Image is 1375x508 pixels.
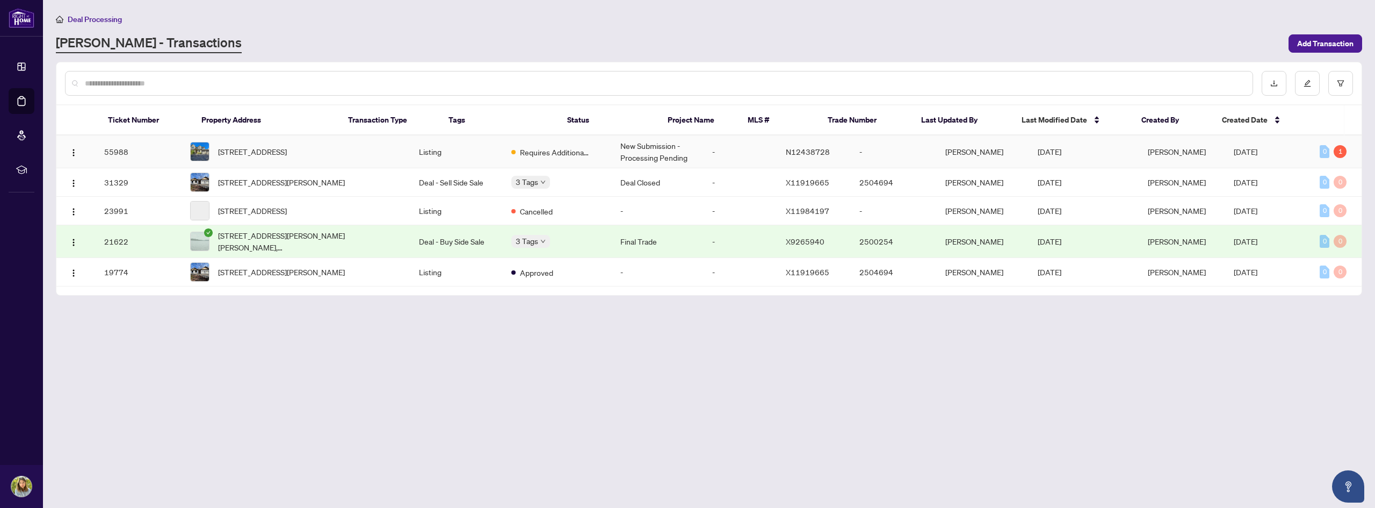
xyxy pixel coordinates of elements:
[69,179,78,188] img: Logo
[65,233,82,250] button: Logo
[516,176,538,188] span: 3 Tags
[851,225,937,258] td: 2500254
[410,258,502,287] td: Listing
[1038,147,1061,156] span: [DATE]
[1148,267,1206,277] span: [PERSON_NAME]
[1013,105,1133,135] th: Last Modified Date
[786,267,829,277] span: X11919665
[1334,235,1347,248] div: 0
[520,267,553,278] span: Approved
[68,15,122,24] span: Deal Processing
[204,228,213,237] span: check-circle
[1234,237,1257,246] span: [DATE]
[1332,470,1364,503] button: Open asap
[786,177,829,187] span: X11919665
[218,266,345,278] span: [STREET_ADDRESS][PERSON_NAME]
[612,168,704,197] td: Deal Closed
[1270,80,1278,87] span: download
[1222,114,1268,126] span: Created Date
[559,105,659,135] th: Status
[1334,176,1347,189] div: 0
[1320,176,1329,189] div: 0
[96,197,182,225] td: 23991
[1148,206,1206,216] span: [PERSON_NAME]
[1295,71,1320,96] button: edit
[704,135,777,168] td: -
[69,208,78,216] img: Logo
[612,197,704,225] td: -
[937,258,1029,287] td: [PERSON_NAME]
[786,237,824,246] span: X9265940
[1262,71,1286,96] button: download
[193,105,340,135] th: Property Address
[612,258,704,287] td: -
[191,232,209,251] img: thumbnail-img
[96,258,182,287] td: 19774
[65,202,82,219] button: Logo
[339,105,440,135] th: Transaction Type
[218,176,345,188] span: [STREET_ADDRESS][PERSON_NAME]
[410,197,502,225] td: Listing
[65,174,82,191] button: Logo
[1334,204,1347,217] div: 0
[1297,35,1354,52] span: Add Transaction
[1320,145,1329,158] div: 0
[410,168,502,197] td: Deal - Sell Side Sale
[69,269,78,277] img: Logo
[65,263,82,281] button: Logo
[704,168,777,197] td: -
[9,8,34,28] img: logo
[1320,235,1329,248] div: 0
[218,146,287,158] span: [STREET_ADDRESS]
[440,105,559,135] th: Tags
[11,476,32,497] img: Profile Icon
[191,142,209,161] img: thumbnail-img
[218,230,402,253] span: [STREET_ADDRESS][PERSON_NAME][PERSON_NAME], [GEOGRAPHIC_DATA]/[GEOGRAPHIC_DATA], [GEOGRAPHIC_DATA...
[851,168,937,197] td: 2504694
[1320,266,1329,278] div: 0
[786,147,830,156] span: N12438728
[191,173,209,191] img: thumbnail-img
[99,105,193,135] th: Ticket Number
[1289,34,1362,53] button: Add Transaction
[191,263,209,281] img: thumbnail-img
[1234,206,1257,216] span: [DATE]
[1038,177,1061,187] span: [DATE]
[1038,237,1061,246] span: [DATE]
[540,180,546,185] span: down
[851,197,937,225] td: -
[937,225,1029,258] td: [PERSON_NAME]
[520,146,590,158] span: Requires Additional Docs
[56,16,63,23] span: home
[69,238,78,247] img: Logo
[1133,105,1213,135] th: Created By
[704,225,777,258] td: -
[1038,267,1061,277] span: [DATE]
[1304,80,1311,87] span: edit
[739,105,819,135] th: MLS #
[1234,147,1257,156] span: [DATE]
[1334,266,1347,278] div: 0
[69,148,78,157] img: Logo
[1213,105,1307,135] th: Created Date
[937,168,1029,197] td: [PERSON_NAME]
[540,239,546,244] span: down
[1148,177,1206,187] span: [PERSON_NAME]
[1038,206,1061,216] span: [DATE]
[1148,237,1206,246] span: [PERSON_NAME]
[1320,204,1329,217] div: 0
[913,105,1013,135] th: Last Updated By
[612,135,704,168] td: New Submission - Processing Pending
[819,105,913,135] th: Trade Number
[851,258,937,287] td: 2504694
[410,135,502,168] td: Listing
[1234,177,1257,187] span: [DATE]
[56,34,242,53] a: [PERSON_NAME] - Transactions
[786,206,829,216] span: X11984197
[851,135,937,168] td: -
[1337,80,1344,87] span: filter
[516,235,538,247] span: 3 Tags
[65,143,82,160] button: Logo
[1328,71,1353,96] button: filter
[704,197,777,225] td: -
